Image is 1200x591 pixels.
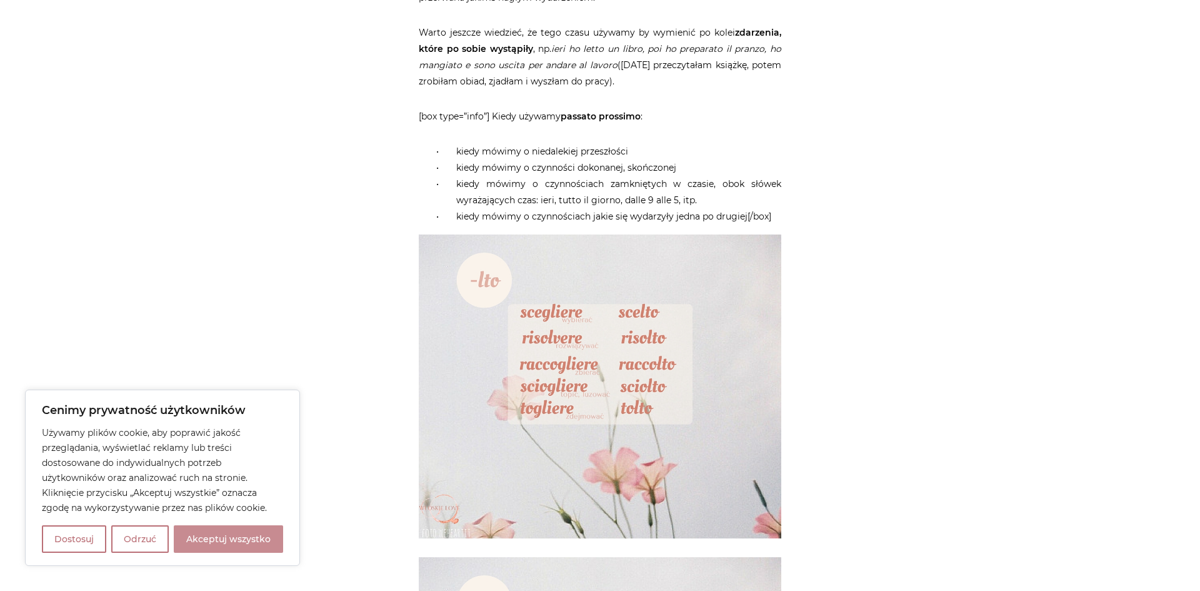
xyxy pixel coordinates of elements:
p: Używamy plików cookie, aby poprawić jakość przeglądania, wyświetlać reklamy lub treści dostosowan... [42,425,283,515]
button: Akceptuj wszystko [174,525,283,553]
button: Odrzuć [111,525,169,553]
li: kiedy mówimy o niedalekiej przeszłości [444,143,781,159]
p: Cenimy prywatność użytkowników [42,403,283,418]
strong: zdarzenia, które po sobie wystąpiły [419,27,781,54]
em: ieri ho letto un libro, poi ho preparato il pranzo, ho mangiato e sono uscita per andare al lavoro [419,43,781,71]
li: kiedy mówimy o czynnościach zamkniętych w czasie, obok słówek wyrażających czas: ieri, tutto il g... [444,176,781,208]
p: [box type=”info”] Kiedy używamy : [419,108,781,124]
li: kiedy mówimy o czynnościach jakie się wydarzyły jedna po drugiej[/box] [444,208,781,225]
li: kiedy mówimy o czynności dokonanej, skończonej [444,159,781,176]
p: Warto jeszcze wiedzieć, że tego czasu używamy by wymienić po kolei , np. ([DATE] przeczytałam ksi... [419,24,781,89]
strong: passato prossimo [561,111,641,122]
button: Dostosuj [42,525,106,553]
